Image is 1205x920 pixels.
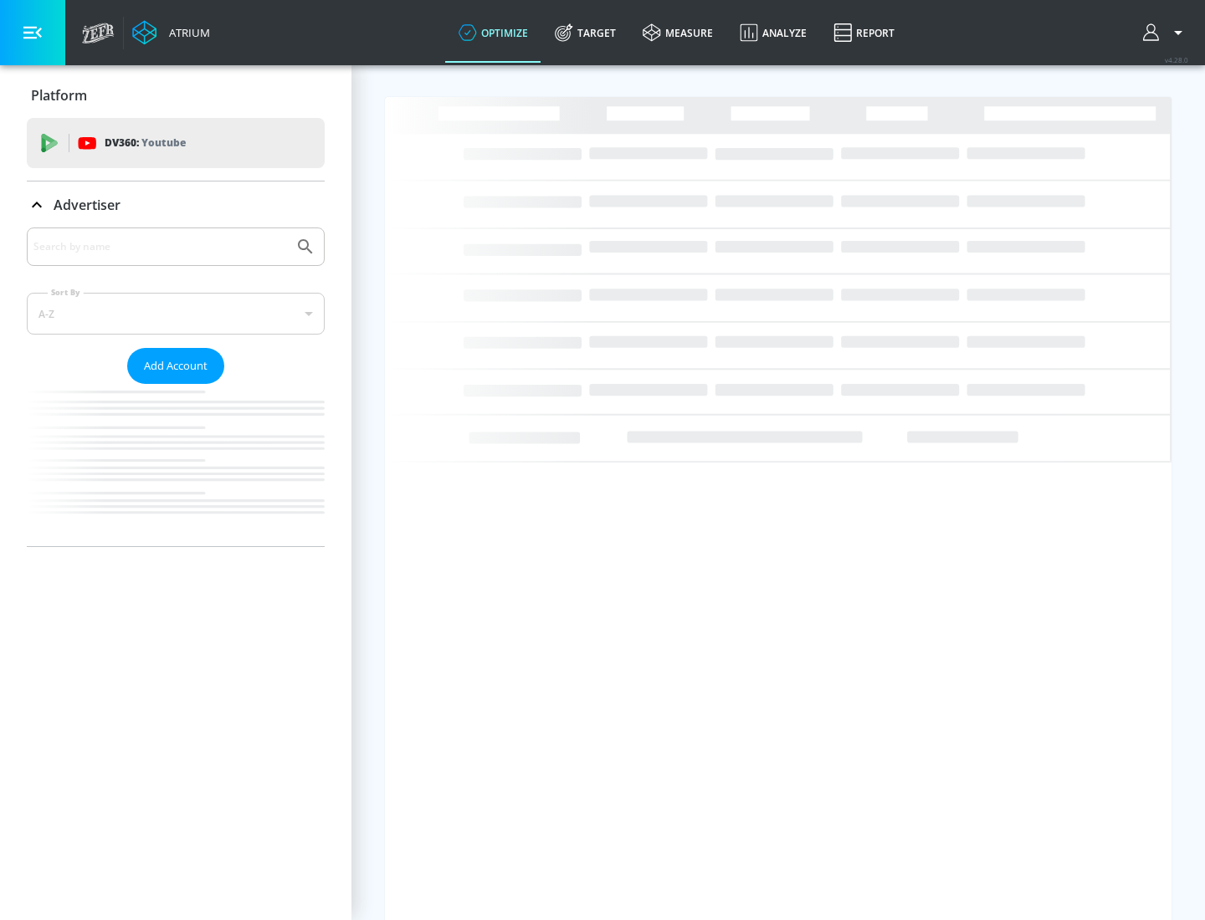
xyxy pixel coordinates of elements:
a: measure [629,3,726,63]
div: Advertiser [27,227,325,546]
a: Target [541,3,629,63]
span: v 4.28.0 [1165,55,1188,64]
a: Atrium [132,20,210,45]
label: Sort By [48,287,84,298]
div: Atrium [162,25,210,40]
p: Advertiser [54,196,120,214]
div: A-Z [27,293,325,335]
p: DV360: [105,134,186,152]
div: DV360: Youtube [27,118,325,168]
a: optimize [445,3,541,63]
input: Search by name [33,236,287,258]
span: Add Account [144,356,208,376]
p: Youtube [141,134,186,151]
a: Analyze [726,3,820,63]
p: Platform [31,86,87,105]
div: Advertiser [27,181,325,228]
button: Add Account [127,348,224,384]
div: Platform [27,72,325,119]
nav: list of Advertiser [27,384,325,546]
a: Report [820,3,908,63]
